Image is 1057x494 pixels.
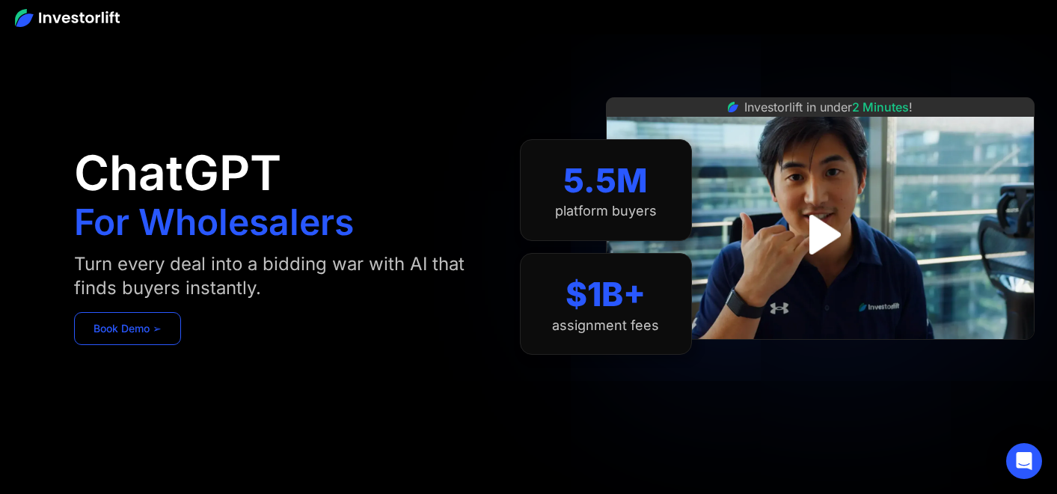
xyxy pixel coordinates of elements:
[708,347,932,365] iframe: Customer reviews powered by Trustpilot
[74,252,490,300] div: Turn every deal into a bidding war with AI that finds buyers instantly.
[1006,443,1042,479] div: Open Intercom Messenger
[74,149,281,197] h1: ChatGPT
[852,100,909,115] span: 2 Minutes
[552,317,659,334] div: assignment fees
[563,161,648,201] div: 5.5M
[555,203,657,219] div: platform buyers
[566,275,646,314] div: $1B+
[744,98,913,116] div: Investorlift in under !
[74,204,354,240] h1: For Wholesalers
[787,201,854,268] a: open lightbox
[74,312,181,345] a: Book Demo ➢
